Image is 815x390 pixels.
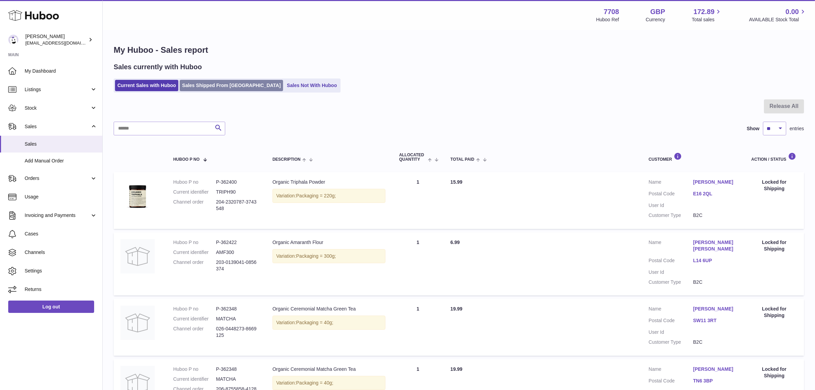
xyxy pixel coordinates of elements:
span: 0.00 [786,7,799,16]
h1: My Huboo - Sales report [114,45,804,56]
a: SW11 3RT [693,317,738,324]
dd: MATCHA [216,376,259,382]
div: Locked for Shipping [751,179,797,192]
span: ALLOCATED Quantity [399,153,426,162]
dt: Customer Type [649,212,693,219]
dd: P-362422 [216,239,259,246]
strong: GBP [650,7,665,16]
span: Invoicing and Payments [25,212,90,219]
span: Orders [25,175,90,182]
img: no-photo.jpg [120,306,155,340]
dt: Huboo P no [173,179,216,185]
dd: B2C [693,212,738,219]
dd: P-362348 [216,306,259,312]
td: 1 [392,172,444,229]
a: Sales Not With Huboo [284,80,339,91]
dt: Current identifier [173,249,216,256]
dt: User Id [649,202,693,209]
span: Packaging = 300g; [296,253,336,259]
span: Total sales [692,16,722,23]
span: Add Manual Order [25,158,97,164]
span: Settings [25,268,97,274]
a: E16 2QL [693,191,738,197]
dt: Channel order [173,259,216,272]
div: Organic Ceremonial Matcha Green Tea [272,366,385,373]
dt: Current identifier [173,376,216,382]
span: [EMAIL_ADDRESS][DOMAIN_NAME] [25,40,101,46]
dd: B2C [693,279,738,285]
dt: Name [649,179,693,187]
div: Locked for Shipping [751,366,797,379]
dt: Name [649,366,693,374]
div: Huboo Ref [596,16,619,23]
dt: Postal Code [649,191,693,199]
span: 19.99 [450,366,462,372]
dd: TRIPH90 [216,189,259,195]
span: AVAILABLE Stock Total [749,16,807,23]
img: internalAdmin-7708@internal.huboo.com [8,35,18,45]
dt: Huboo P no [173,306,216,312]
dt: Postal Code [649,378,693,386]
dd: 203-0139041-0856374 [216,259,259,272]
a: [PERSON_NAME] [693,179,738,185]
a: Sales Shipped From [GEOGRAPHIC_DATA] [180,80,283,91]
a: 0.00 AVAILABLE Stock Total [749,7,807,23]
dt: Huboo P no [173,366,216,373]
div: Variation: [272,249,385,263]
dt: Postal Code [649,257,693,266]
div: Currency [646,16,665,23]
span: Sales [25,123,90,130]
td: 1 [392,232,444,295]
a: Log out [8,301,94,313]
td: 1 [392,299,444,356]
a: TN6 3BP [693,378,738,384]
div: Variation: [272,189,385,203]
dd: P-362400 [216,179,259,185]
img: 77081700557636.jpg [120,179,155,213]
span: Returns [25,286,97,293]
span: Packaging = 40g; [296,320,333,325]
span: 15.99 [450,179,462,185]
span: My Dashboard [25,68,97,74]
h2: Sales currently with Huboo [114,62,202,72]
div: Variation: [272,376,385,390]
div: Locked for Shipping [751,239,797,252]
dd: P-362348 [216,366,259,373]
span: Sales [25,141,97,147]
span: Packaging = 40g; [296,380,333,386]
span: Listings [25,86,90,93]
span: 6.99 [450,240,460,245]
span: Total paid [450,157,474,162]
a: 172.89 Total sales [692,7,722,23]
div: Customer [649,153,738,162]
dd: AMF300 [216,249,259,256]
span: entries [790,125,804,132]
span: Usage [25,194,97,200]
div: Action / Status [751,153,797,162]
dt: Name [649,306,693,314]
dt: Channel order [173,199,216,212]
dt: Current identifier [173,189,216,195]
strong: 7708 [604,7,619,16]
label: Show [747,125,760,132]
span: Description [272,157,301,162]
dt: Huboo P no [173,239,216,246]
dd: MATCHA [216,316,259,322]
span: Channels [25,249,97,256]
span: 172.89 [693,7,714,16]
span: Huboo P no [173,157,200,162]
span: Packaging = 220g; [296,193,336,198]
div: Organic Triphala Powder [272,179,385,185]
dt: Channel order [173,326,216,339]
div: [PERSON_NAME] [25,33,87,46]
dd: B2C [693,339,738,345]
dt: Name [649,239,693,254]
a: [PERSON_NAME] [693,306,738,312]
dt: User Id [649,329,693,336]
span: 19.99 [450,306,462,312]
dd: 204-2320787-3743548 [216,199,259,212]
div: Organic Amaranth Flour [272,239,385,246]
div: Organic Ceremonial Matcha Green Tea [272,306,385,312]
span: Stock [25,105,90,111]
div: Variation: [272,316,385,330]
